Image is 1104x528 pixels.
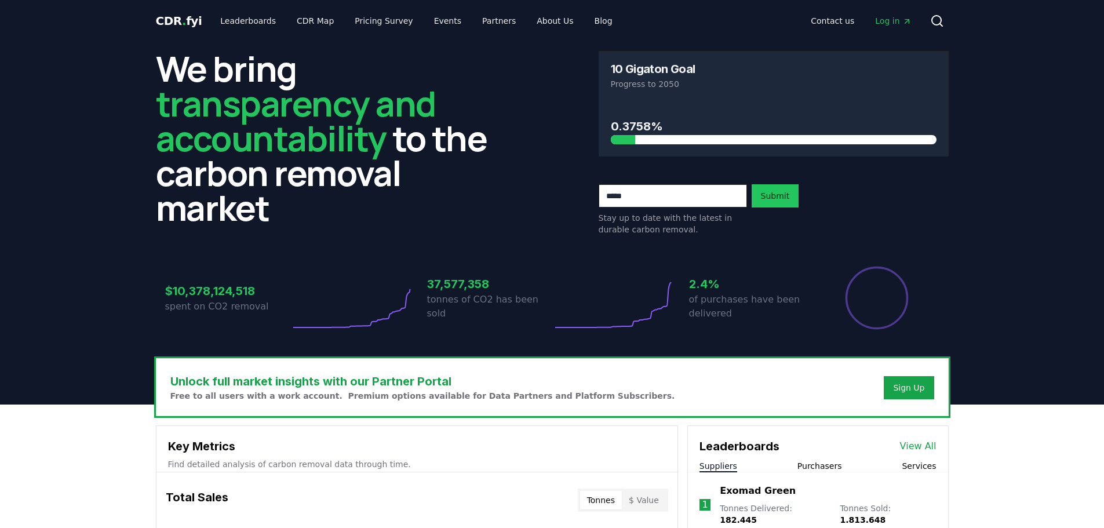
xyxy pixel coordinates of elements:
button: $ Value [622,491,666,509]
a: Events [425,10,471,31]
h3: 0.3758% [611,118,937,135]
p: Progress to 2050 [611,78,937,90]
p: Free to all users with a work account. Premium options available for Data Partners and Platform S... [170,390,675,402]
button: Services [902,460,936,472]
h3: $10,378,124,518 [165,282,290,300]
button: Suppliers [699,460,737,472]
span: transparency and accountability [156,79,436,162]
div: Percentage of sales delivered [844,265,909,330]
p: Find detailed analysis of carbon removal data through time. [168,458,666,470]
nav: Main [211,10,621,31]
h3: 2.4% [689,275,814,293]
p: Tonnes Sold : [840,502,936,526]
h3: Unlock full market insights with our Partner Portal [170,373,675,390]
h2: We bring to the carbon removal market [156,51,506,225]
p: spent on CO2 removal [165,300,290,314]
h3: Total Sales [166,489,228,512]
h3: Leaderboards [699,438,779,455]
a: CDR.fyi [156,13,202,29]
span: Log in [875,15,911,27]
a: View All [900,439,937,453]
a: Pricing Survey [345,10,422,31]
button: Tonnes [580,491,622,509]
button: Submit [752,184,799,207]
a: Log in [866,10,920,31]
span: . [182,14,186,28]
span: 1.813.648 [840,515,886,525]
p: Stay up to date with the latest in durable carbon removal. [599,212,747,235]
a: Sign Up [893,382,924,394]
nav: Main [801,10,920,31]
a: Exomad Green [720,484,796,498]
a: Partners [473,10,525,31]
a: About Us [527,10,582,31]
a: Blog [585,10,622,31]
p: of purchases have been delivered [689,293,814,321]
a: Leaderboards [211,10,285,31]
h3: 10 Gigaton Goal [611,63,695,75]
h3: 37,577,358 [427,275,552,293]
button: Sign Up [884,376,934,399]
p: Tonnes Delivered : [720,502,828,526]
p: 1 [702,498,708,512]
h3: Key Metrics [168,438,666,455]
a: CDR Map [287,10,343,31]
button: Purchasers [797,460,842,472]
span: CDR fyi [156,14,202,28]
p: tonnes of CO2 has been sold [427,293,552,321]
a: Contact us [801,10,863,31]
span: 182.445 [720,515,757,525]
